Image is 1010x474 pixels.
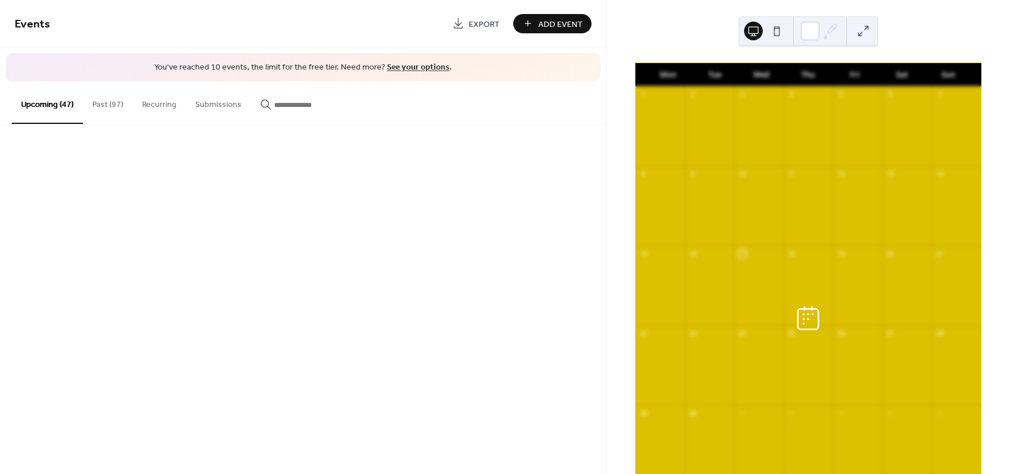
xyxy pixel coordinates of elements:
div: 24 [738,329,746,338]
div: 13 [886,169,895,178]
div: 4 [886,409,895,417]
div: 20 [886,249,895,258]
div: 3 [738,90,746,99]
div: Sun [925,63,972,87]
div: 16 [688,249,697,258]
div: Sat [878,63,925,87]
div: Fri [832,63,878,87]
div: 30 [688,409,697,417]
div: Tue [691,63,738,87]
div: 1 [738,409,746,417]
div: 15 [639,249,648,258]
div: 27 [886,329,895,338]
div: 12 [836,169,845,178]
div: 5 [935,409,944,417]
div: 8 [639,169,648,178]
button: Submissions [186,81,251,123]
div: 22 [639,329,648,338]
button: Upcoming (47) [12,81,83,124]
div: 2 [787,409,796,417]
button: Past (97) [83,81,133,123]
div: 9 [688,169,697,178]
button: Recurring [133,81,186,123]
div: 3 [836,409,845,417]
div: Wed [738,63,785,87]
div: 5 [836,90,845,99]
div: 18 [787,249,796,258]
span: Export [469,18,500,30]
div: 1 [639,90,648,99]
div: 6 [886,90,895,99]
a: See your options [387,60,449,75]
div: 26 [836,329,845,338]
div: 19 [836,249,845,258]
div: 28 [935,329,944,338]
div: Mon [645,63,691,87]
div: 11 [787,169,796,178]
div: 2 [688,90,697,99]
a: Export [444,14,509,33]
span: You've reached 10 events, the limit for the free tier. Need more? . [18,62,589,74]
div: 7 [935,90,944,99]
div: 17 [738,249,746,258]
div: 14 [935,169,944,178]
div: 23 [688,329,697,338]
span: Events [15,13,50,36]
div: 29 [639,409,648,417]
div: Thu [785,63,832,87]
div: 21 [935,249,944,258]
div: 10 [738,169,746,178]
div: 4 [787,90,796,99]
div: 25 [787,329,796,338]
